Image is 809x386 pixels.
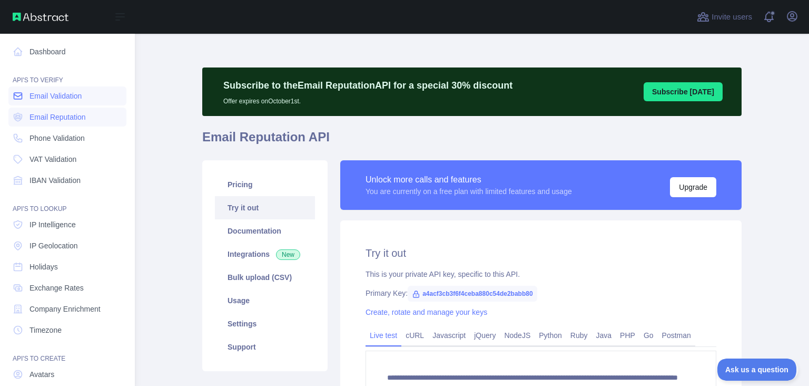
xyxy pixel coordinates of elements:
[8,86,126,105] a: Email Validation
[215,243,315,266] a: Integrations New
[8,192,126,213] div: API'S TO LOOKUP
[276,249,300,260] span: New
[8,365,126,384] a: Avatars
[8,129,126,148] a: Phone Validation
[223,93,512,105] p: Offer expires on October 1st.
[215,266,315,289] a: Bulk upload (CSV)
[8,108,126,127] a: Email Reputation
[535,327,566,344] a: Python
[8,321,126,340] a: Timezone
[13,13,68,21] img: Abstract API
[29,219,76,230] span: IP Intelligence
[616,327,639,344] a: PHP
[8,215,126,234] a: IP Intelligence
[717,359,798,381] iframe: Toggle Customer Support
[29,112,86,122] span: Email Reputation
[566,327,592,344] a: Ruby
[202,129,742,154] h1: Email Reputation API
[639,327,658,344] a: Go
[29,175,81,186] span: IBAN Validation
[366,327,401,344] a: Live test
[401,327,428,344] a: cURL
[408,286,537,302] span: a4acf3cb3f6f4ceba880c54de2babb80
[658,327,695,344] a: Postman
[644,82,723,101] button: Subscribe [DATE]
[8,171,126,190] a: IBAN Validation
[215,312,315,335] a: Settings
[8,236,126,255] a: IP Geolocation
[592,327,616,344] a: Java
[8,150,126,169] a: VAT Validation
[695,8,754,25] button: Invite users
[215,173,315,196] a: Pricing
[8,63,126,84] div: API'S TO VERIFY
[366,186,572,197] div: You are currently on a free plan with limited features and usage
[215,219,315,243] a: Documentation
[8,300,126,319] a: Company Enrichment
[366,269,716,279] div: This is your private API key, specific to this API.
[29,133,85,143] span: Phone Validation
[29,154,76,165] span: VAT Validation
[712,11,752,23] span: Invite users
[29,369,54,380] span: Avatars
[223,78,512,93] p: Subscribe to the Email Reputation API for a special 30 % discount
[29,262,58,272] span: Holidays
[29,325,62,335] span: Timezone
[470,327,500,344] a: jQuery
[29,304,101,314] span: Company Enrichment
[500,327,535,344] a: NodeJS
[366,308,487,316] a: Create, rotate and manage your keys
[366,173,572,186] div: Unlock more calls and features
[215,335,315,359] a: Support
[29,283,84,293] span: Exchange Rates
[215,289,315,312] a: Usage
[670,177,716,197] button: Upgrade
[366,288,716,298] div: Primary Key:
[29,91,82,101] span: Email Validation
[8,342,126,363] div: API'S TO CREATE
[8,42,126,61] a: Dashboard
[366,246,716,260] h2: Try it out
[8,257,126,276] a: Holidays
[428,327,470,344] a: Javascript
[215,196,315,219] a: Try it out
[29,240,78,251] span: IP Geolocation
[8,278,126,297] a: Exchange Rates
